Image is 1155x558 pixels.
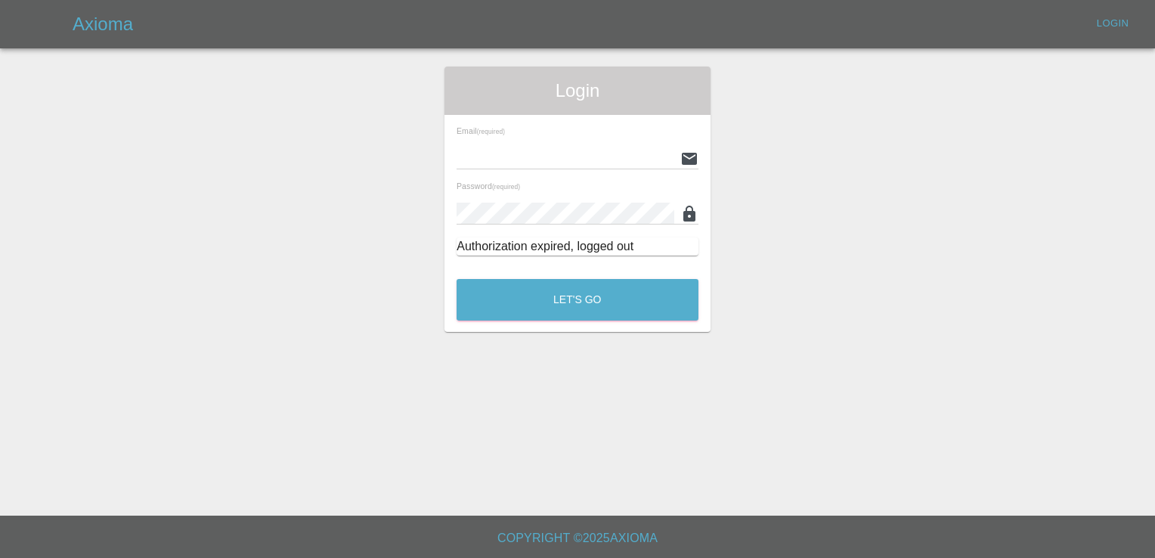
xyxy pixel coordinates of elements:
button: Let's Go [457,279,698,321]
h6: Copyright © 2025 Axioma [12,528,1143,549]
span: Password [457,181,520,191]
div: Authorization expired, logged out [457,237,698,256]
a: Login [1088,12,1137,36]
small: (required) [477,129,505,135]
h5: Axioma [73,12,133,36]
span: Email [457,126,505,135]
span: Login [457,79,698,103]
small: (required) [492,184,520,191]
